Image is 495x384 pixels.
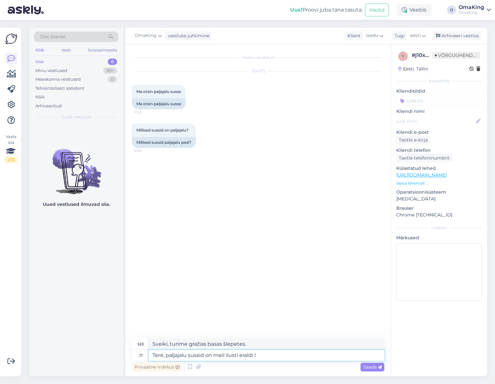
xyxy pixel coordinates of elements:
font: j10xhe5t [415,52,437,58]
input: Lisa silt [396,96,482,105]
font: Tehisintellekti assistent [35,86,84,91]
font: Arhiveeri vestlus [442,33,479,39]
font: Vaata siia [6,134,16,145]
font: 2 [8,157,10,162]
textarea: Tere, paljajalu sussid on meil ilusti eraldi [149,350,384,361]
font: Sotsiaalmeedia [88,48,117,52]
font: 12:26 [134,149,142,153]
font: Taotle e-kirja [399,137,428,143]
button: Meilid [365,4,389,16]
font: Uus [35,59,44,64]
font: Kliendi nimi [396,108,425,114]
font: 99+ [106,68,114,73]
font: Meilid [369,7,385,13]
font: Kõik [35,94,45,99]
font: Privaatne märkus [134,364,174,370]
font: Millised sussid on paljajalu? [136,128,188,133]
font: Taotle telefoninumbrit [399,155,450,161]
font: Meeskonna vestlused [35,77,81,82]
font: Brauser [396,205,414,211]
input: Lisa nimi [397,118,475,125]
font: [MEDICAL_DATA] [396,196,435,202]
font: Tugi [395,33,405,39]
font: see [137,342,144,346]
font: Kliendiinfo [429,78,450,83]
font: Veeb [61,48,71,52]
a: [URL][DOMAIN_NAME] [396,172,447,178]
font: Kliendi e-post [396,129,429,135]
font: O [450,7,453,12]
font: Proovi juba täna tasuta: [302,7,362,13]
font: Vestlus alustatud [242,55,275,60]
font: Uus! [290,7,302,13]
font: Eesti, Tallin [403,66,428,72]
font: OmaKing [459,4,484,10]
font: Millised sussid paljajalu peal? [136,140,191,145]
font: [DATE] [252,69,265,73]
font: Klient [347,33,361,39]
font: Uued vestlused ilmuvad siia. [43,201,110,207]
font: 12:23 [134,110,142,114]
font: Minu vestlused [35,68,67,73]
font: Lisatasu [431,225,447,230]
font: Saada [363,364,377,370]
img: Vestlusi pole [29,137,124,195]
font: Kõik [35,48,44,52]
font: leedu [366,32,378,38]
font: vestluse juhtimine [168,33,209,39]
font: Arhiveeritud [35,103,62,108]
font: Külastatud lehed [396,165,436,171]
a: OmaKingOmaKing [459,5,491,15]
font: Operatsioonisüsteem [396,189,446,195]
font: eesti [410,32,421,38]
font: 0 [111,77,114,82]
img: Askly logo [5,33,17,45]
font: Chrome [TECHNICAL_ID] [396,212,452,218]
font: jt [139,353,143,358]
textarea: Sveiki, turime gražias basas šlepetes. [149,339,384,350]
font: OmaKing [135,32,157,38]
font: 0 [111,59,114,64]
font: OmaKing [459,10,477,15]
font: Märkused [396,235,419,241]
font: Uued vestlused [61,114,91,119]
font: Ma otsin paljajalu susse [136,89,181,94]
font: / 3 [10,157,14,162]
font: # [412,52,415,58]
font: Ma otsin paljajalu susse [136,101,181,106]
font: y [402,54,404,59]
font: Kliendi telefon [396,147,431,153]
font: Veebis [409,7,426,13]
font: Vaata lähemalt ... [396,181,429,186]
font: Võrguühenduseta [438,52,488,58]
font: Otsi kliente [40,34,66,40]
font: Kliendisildid [396,88,425,94]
